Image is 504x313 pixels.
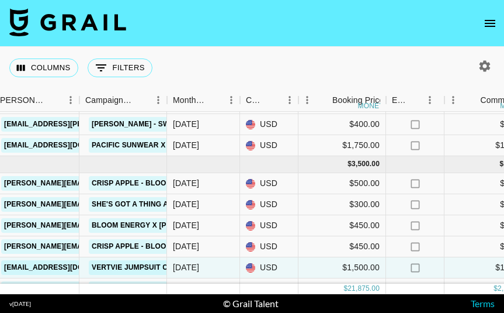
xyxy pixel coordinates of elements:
[89,117,257,132] a: [PERSON_NAME] - Sweetina Store Collab
[240,114,298,135] div: USD
[386,89,444,112] div: Expenses: Remove Commission?
[173,177,199,189] div: Aug '25
[298,114,386,135] div: $400.00
[316,92,332,108] button: Sort
[1,176,192,191] a: [PERSON_NAME][EMAIL_ADDRESS][DOMAIN_NAME]
[240,173,298,194] div: USD
[173,219,199,231] div: Aug '25
[298,173,386,194] div: $500.00
[89,239,272,254] a: Crisp Apple - Bloom X @rebeccasuewatson
[1,281,132,296] a: [EMAIL_ADDRESS][DOMAIN_NAME]
[223,91,240,109] button: Menu
[173,262,199,273] div: Aug '25
[392,89,408,112] div: Expenses: Remove Commission?
[352,159,380,169] div: 3,500.00
[173,198,199,210] div: Aug '25
[332,89,384,112] div: Booking Price
[240,236,298,257] div: USD
[298,215,386,236] div: $450.00
[1,218,192,233] a: [PERSON_NAME][EMAIL_ADDRESS][DOMAIN_NAME]
[150,91,167,109] button: Menu
[444,91,462,109] button: Menu
[79,89,167,112] div: Campaign (Type)
[358,102,384,109] div: money
[89,260,204,275] a: VertVie Jumpsuit Campaign
[173,89,206,112] div: Month Due
[62,91,79,109] button: Menu
[240,194,298,215] div: USD
[298,257,386,278] div: $1,500.00
[246,89,265,112] div: Currency
[240,89,298,112] div: Currency
[347,284,380,294] div: 21,875.00
[223,298,279,309] div: © Grail Talent
[500,159,504,169] div: $
[89,281,200,296] a: [PERSON_NAME] GlowMode
[88,59,152,77] button: Show filters
[471,298,495,309] a: Terms
[408,92,425,108] button: Sort
[89,138,230,153] a: Pacific Sunwear x [PERSON_NAME]
[1,197,192,212] a: [PERSON_NAME][EMAIL_ADDRESS][DOMAIN_NAME]
[9,300,31,308] div: v [DATE]
[298,236,386,257] div: $450.00
[9,8,126,36] img: Grail Talent
[1,117,192,132] a: [EMAIL_ADDRESS][PERSON_NAME][DOMAIN_NAME]
[240,215,298,236] div: USD
[240,257,298,278] div: USD
[173,118,199,130] div: Jul '25
[167,89,240,112] div: Month Due
[240,135,298,156] div: USD
[464,92,480,108] button: Sort
[206,92,223,108] button: Sort
[89,197,275,212] a: She's Got A Thing About Her - [PERSON_NAME]
[298,194,386,215] div: $300.00
[347,159,352,169] div: $
[1,260,132,275] a: [EMAIL_ADDRESS][DOMAIN_NAME]
[298,91,316,109] button: Menu
[298,135,386,156] div: $1,750.00
[298,278,386,300] div: $300.00
[89,218,287,233] a: Bloom Energy X [PERSON_NAME] [DATE] (2 Videos)
[478,12,502,35] button: open drawer
[281,91,298,109] button: Menu
[173,139,199,151] div: Jul '25
[493,284,498,294] div: $
[85,89,133,112] div: Campaign (Type)
[1,138,132,153] a: [EMAIL_ADDRESS][DOMAIN_NAME]
[9,59,78,77] button: Select columns
[1,239,192,254] a: [PERSON_NAME][EMAIL_ADDRESS][DOMAIN_NAME]
[133,92,150,108] button: Sort
[421,91,439,109] button: Menu
[265,92,281,108] button: Sort
[343,284,347,294] div: $
[173,283,199,294] div: Aug '25
[173,240,199,252] div: Aug '25
[240,278,298,300] div: USD
[89,176,246,191] a: Crisp Apple - Bloom X @juliagratton
[46,92,62,108] button: Sort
